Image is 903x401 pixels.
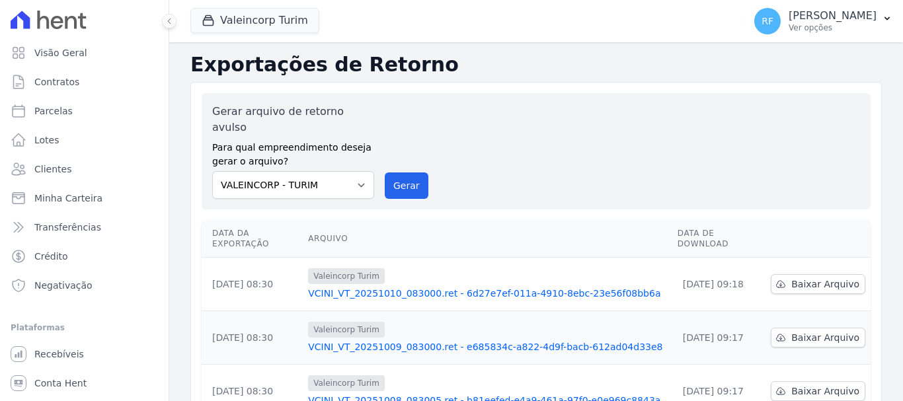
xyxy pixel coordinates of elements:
[212,104,374,135] label: Gerar arquivo de retorno avulso
[308,340,667,353] a: VCINI_VT_20251009_083000.ret - e685834c-a822-4d9f-bacb-612ad04d33e8
[789,22,877,33] p: Ver opções
[771,328,865,347] a: Baixar Arquivo
[34,104,73,118] span: Parcelas
[791,277,859,291] span: Baixar Arquivo
[5,127,163,153] a: Lotes
[5,243,163,270] a: Crédito
[34,250,68,263] span: Crédito
[303,220,672,258] th: Arquivo
[34,221,101,234] span: Transferências
[5,40,163,66] a: Visão Geral
[202,258,303,311] td: [DATE] 08:30
[34,46,87,59] span: Visão Geral
[190,53,882,77] h2: Exportações de Retorno
[34,75,79,89] span: Contratos
[791,331,859,344] span: Baixar Arquivo
[791,384,859,398] span: Baixar Arquivo
[11,320,158,336] div: Plataformas
[308,322,385,338] span: Valeincorp Turim
[5,272,163,299] a: Negativação
[308,268,385,284] span: Valeincorp Turim
[771,274,865,294] a: Baixar Arquivo
[672,258,766,311] td: [DATE] 09:18
[5,69,163,95] a: Contratos
[34,347,84,361] span: Recebíveis
[34,279,93,292] span: Negativação
[672,311,766,365] td: [DATE] 09:17
[5,341,163,367] a: Recebíveis
[308,287,667,300] a: VCINI_VT_20251010_083000.ret - 6d27e7ef-011a-4910-8ebc-23e56f08bb6a
[762,17,773,26] span: RF
[789,9,877,22] p: [PERSON_NAME]
[5,98,163,124] a: Parcelas
[34,163,71,176] span: Clientes
[672,220,766,258] th: Data de Download
[34,133,59,147] span: Lotes
[34,377,87,390] span: Conta Hent
[190,8,319,33] button: Valeincorp Turim
[202,220,303,258] th: Data da Exportação
[744,3,903,40] button: RF [PERSON_NAME] Ver opções
[5,156,163,182] a: Clientes
[5,214,163,240] a: Transferências
[771,381,865,401] a: Baixar Arquivo
[308,375,385,391] span: Valeincorp Turim
[385,172,428,199] button: Gerar
[5,370,163,396] a: Conta Hent
[212,135,374,168] label: Para qual empreendimento deseja gerar o arquivo?
[202,311,303,365] td: [DATE] 08:30
[34,192,102,205] span: Minha Carteira
[5,185,163,211] a: Minha Carteira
